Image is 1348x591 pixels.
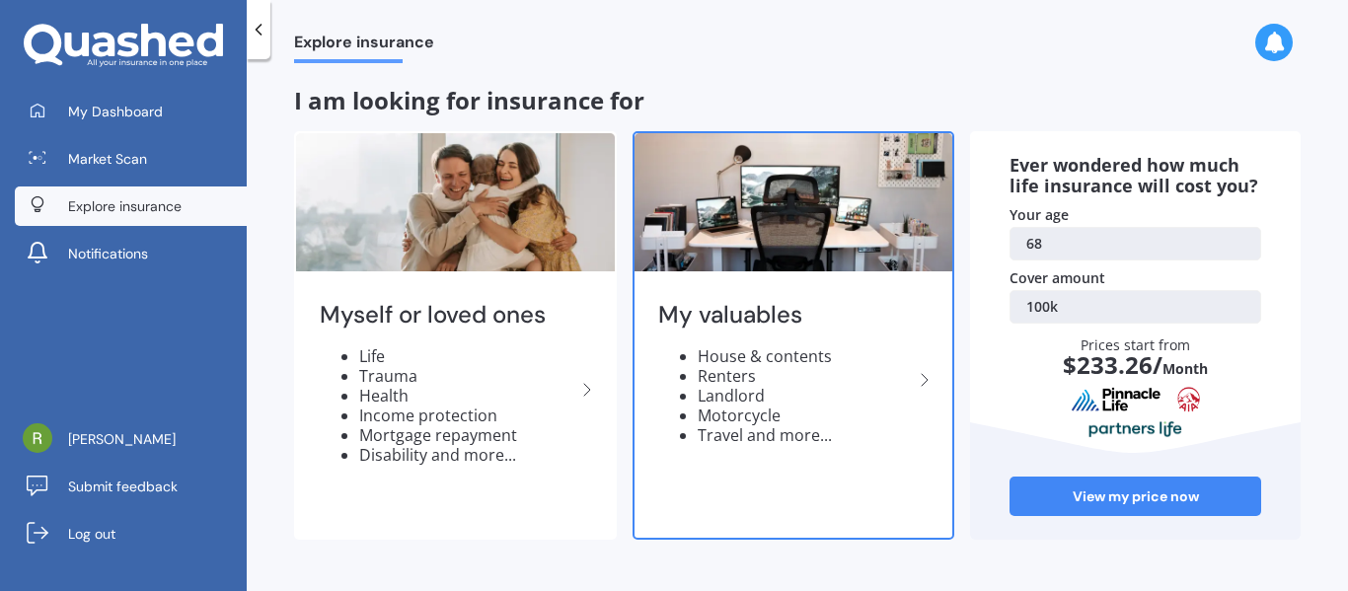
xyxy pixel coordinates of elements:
[698,425,914,445] li: Travel and more...
[68,429,176,449] span: [PERSON_NAME]
[359,406,575,425] li: Income protection
[359,366,575,386] li: Trauma
[359,445,575,465] li: Disability and more...
[1162,359,1208,378] span: Month
[1010,290,1261,324] a: 100k
[1010,155,1261,197] div: Ever wondered how much life insurance will cost you?
[294,84,644,116] span: I am looking for insurance for
[1177,387,1201,412] img: aia
[1010,477,1261,516] a: View my price now
[1010,268,1261,288] div: Cover amount
[15,186,247,226] a: Explore insurance
[1010,205,1261,225] div: Your age
[359,425,575,445] li: Mortgage repayment
[15,514,247,554] a: Log out
[1071,387,1161,412] img: pinnacle
[359,346,575,366] li: Life
[15,467,247,506] a: Submit feedback
[15,92,247,131] a: My Dashboard
[1010,227,1261,260] a: 68
[1088,420,1183,438] img: partnersLife
[23,423,52,453] img: ACg8ocLtZcQcd6kmUsatCXhRABBxw18AMhjIqkkY6r60yjf16C2xbQ=s96-c
[698,366,914,386] li: Renters
[15,419,247,459] a: [PERSON_NAME]
[68,524,115,544] span: Log out
[68,244,148,263] span: Notifications
[15,234,247,273] a: Notifications
[294,33,434,59] span: Explore insurance
[635,133,953,271] img: My valuables
[68,477,178,496] span: Submit feedback
[1010,335,1261,422] div: Prices start from
[320,300,575,331] h2: Myself or loved ones
[68,149,147,169] span: Market Scan
[68,102,163,121] span: My Dashboard
[296,133,615,271] img: Myself or loved ones
[698,386,914,406] li: Landlord
[15,139,247,179] a: Market Scan
[658,300,914,331] h2: My valuables
[698,346,914,366] li: House & contents
[698,406,914,425] li: Motorcycle
[1063,348,1162,381] span: $ 233.26 /
[68,196,182,216] span: Explore insurance
[359,386,575,406] li: Health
